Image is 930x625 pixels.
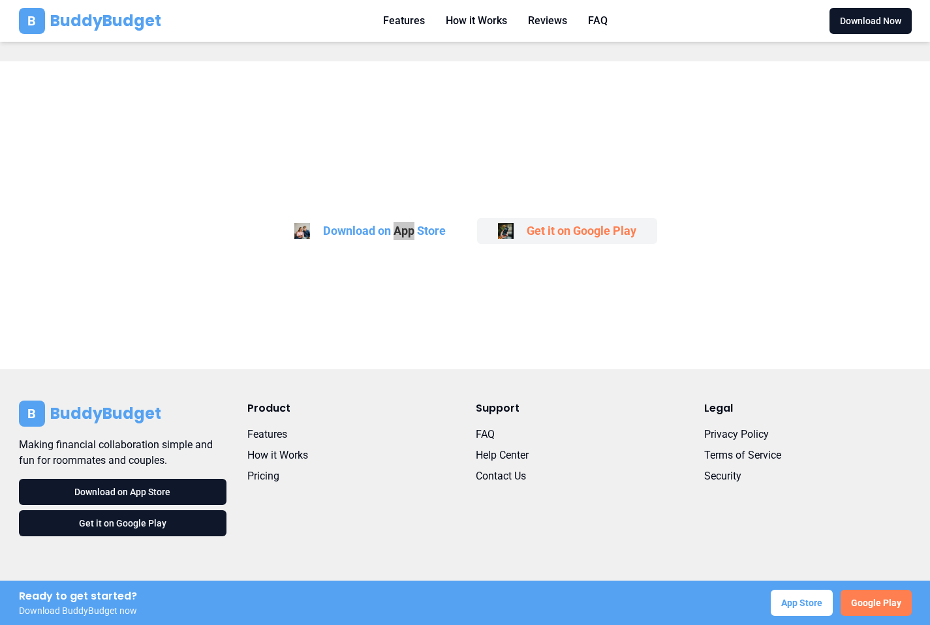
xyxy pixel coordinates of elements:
a: Security [704,470,741,482]
div: Download BuddyBudget now [19,604,137,617]
button: Get it on Google Play [477,218,657,244]
h4: Product [247,401,455,416]
div: Ready to get started? [19,588,137,604]
a: Facebook [809,578,854,594]
div: Available on iOS & Android [625,265,912,278]
button: How it Works [446,13,507,29]
a: Contact Us [476,470,526,482]
img: Google Play [498,223,514,239]
button: Pricing [247,468,279,484]
span: BuddyBudget [50,403,161,424]
p: © 2025 BuddyBudget. All rights reserved. [19,579,181,592]
button: Download on App Store [19,479,226,505]
h2: Ready to Budget Better Together? [19,114,912,145]
span: B [27,404,36,423]
button: Reviews [528,13,567,29]
button: Google Play [841,590,912,616]
a: Help Center [476,449,529,461]
a: Twitter [767,578,799,594]
button: Download on App Store [273,218,467,244]
div: 100% Free Forever [19,265,306,278]
button: App Store [771,590,833,616]
h4: Support [476,401,683,416]
p: Making financial collaboration simple and fun for roommates and couples. [19,437,226,468]
span: BuddyBudget [50,10,161,31]
a: Instagram [865,578,912,594]
button: Get it on Google Play [19,510,226,536]
h4: Legal [704,401,912,416]
button: How it Works [247,448,308,463]
button: Features [247,427,287,442]
div: Bank-Level Security [322,265,609,278]
div: Your financial journey together starts with a single download. [19,299,912,317]
img: App Store [294,223,310,239]
button: FAQ [476,427,495,442]
button: Features [383,13,425,29]
span: B [27,12,36,30]
a: Terms of Service [704,449,781,461]
button: Download Now [829,8,912,34]
button: FAQ [588,13,608,29]
p: Join thousands of couples and roommates who have transformed their financial collaboration with [... [246,160,685,197]
a: Privacy Policy [704,428,769,440]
